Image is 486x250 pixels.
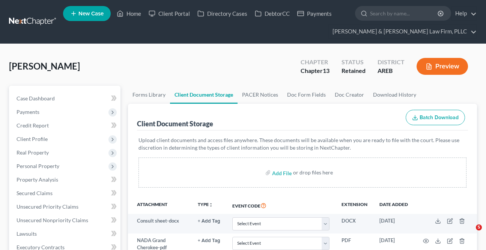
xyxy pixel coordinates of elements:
td: Consult sheet-docx [128,214,192,233]
a: + Add Tag [198,217,220,224]
span: Payments [17,109,39,115]
a: DebtorCC [251,7,293,20]
span: Unsecured Priority Claims [17,203,78,210]
a: + Add Tag [198,237,220,244]
th: Date added [373,197,414,214]
p: Upload client documents and access files anywhere. These documents will be available when you are... [138,136,466,152]
span: Secured Claims [17,190,53,196]
a: Doc Creator [330,86,369,104]
a: Help [451,7,477,20]
td: DOCX [336,214,373,233]
iframe: Intercom live chat [460,224,478,242]
a: Property Analysis [11,173,120,186]
span: Personal Property [17,163,59,169]
span: Batch Download [420,114,459,121]
span: New Case [78,11,104,17]
a: Lawsuits [11,227,120,241]
i: unfold_more [209,203,213,207]
div: Chapter [301,58,330,67]
button: + Add Tag [198,219,220,224]
span: Case Dashboard [17,95,55,102]
button: + Add Tag [198,238,220,243]
button: Batch Download [406,110,465,126]
a: Credit Report [11,119,120,132]
span: [PERSON_NAME] [9,61,80,71]
div: Chapter [301,67,330,75]
a: Secured Claims [11,186,120,200]
a: Unsecured Priority Claims [11,200,120,214]
a: Client Portal [145,7,194,20]
div: or drop files here [293,169,333,176]
span: Property Analysis [17,176,58,183]
th: Event Code [226,197,336,214]
th: Attachment [128,197,192,214]
span: Real Property [17,149,49,156]
a: Doc Form Fields [283,86,330,104]
span: 13 [323,67,330,74]
a: Client Document Storage [170,86,238,104]
a: Directory Cases [194,7,251,20]
a: Case Dashboard [11,92,120,105]
a: Payments [293,7,336,20]
span: 5 [476,224,482,230]
a: PACER Notices [238,86,283,104]
span: Lawsuits [17,230,37,237]
div: District [378,58,405,67]
button: TYPEunfold_more [198,202,213,207]
a: Unsecured Nonpriority Claims [11,214,120,227]
div: Status [342,58,366,67]
a: Forms Library [128,86,170,104]
div: AREB [378,67,405,75]
input: Search by name... [370,6,439,20]
div: Retained [342,67,366,75]
div: Client Document Storage [137,119,213,128]
th: Extension [336,197,373,214]
a: [PERSON_NAME] & [PERSON_NAME] Law Firm, PLLC [329,25,477,38]
a: Home [113,7,145,20]
a: Download History [369,86,421,104]
span: Credit Report [17,122,49,129]
span: Unsecured Nonpriority Claims [17,217,88,223]
span: Client Profile [17,136,48,142]
button: Preview [417,58,468,75]
td: [DATE] [373,214,414,233]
